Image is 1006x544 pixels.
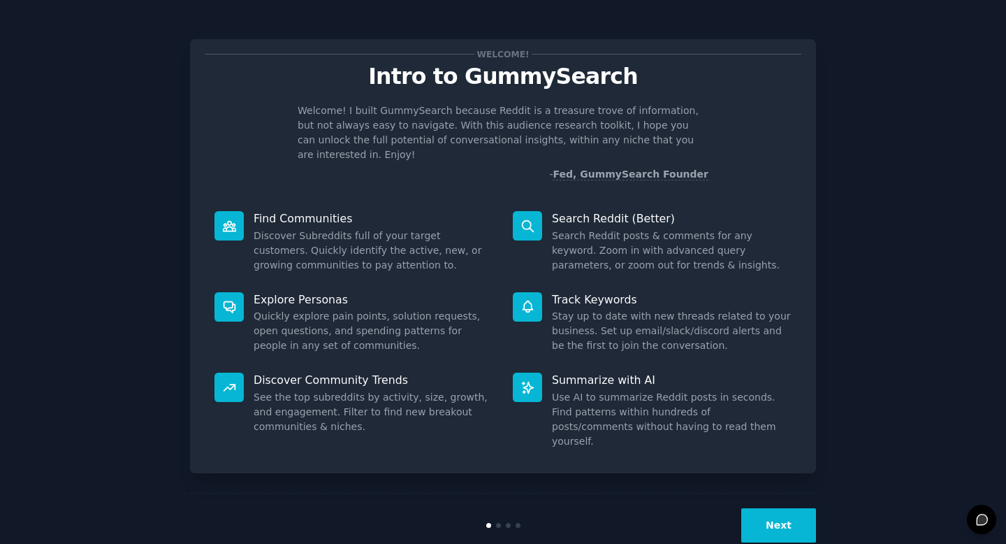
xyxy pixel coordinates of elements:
[254,211,493,226] p: Find Communities
[552,373,792,387] p: Summarize with AI
[549,167,708,182] div: -
[254,373,493,387] p: Discover Community Trends
[552,211,792,226] p: Search Reddit (Better)
[552,309,792,353] dd: Stay up to date with new threads related to your business. Set up email/slack/discord alerts and ...
[254,309,493,353] dd: Quickly explore pain points, solution requests, open questions, and spending patterns for people ...
[205,64,801,89] p: Intro to GummySearch
[553,169,708,180] a: Fed, GummySearch Founder
[254,390,493,434] dd: See the top subreddits by activity, size, growth, and engagement. Filter to find new breakout com...
[741,508,816,543] button: Next
[552,292,792,307] p: Track Keywords
[552,390,792,449] dd: Use AI to summarize Reddit posts in seconds. Find patterns within hundreds of posts/comments with...
[254,229,493,273] dd: Discover Subreddits full of your target customers. Quickly identify the active, new, or growing c...
[298,103,708,162] p: Welcome! I built GummySearch because Reddit is a treasure trove of information, but not always ea...
[254,292,493,307] p: Explore Personas
[474,47,532,62] span: Welcome!
[552,229,792,273] dd: Search Reddit posts & comments for any keyword. Zoom in with advanced query parameters, or zoom o...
